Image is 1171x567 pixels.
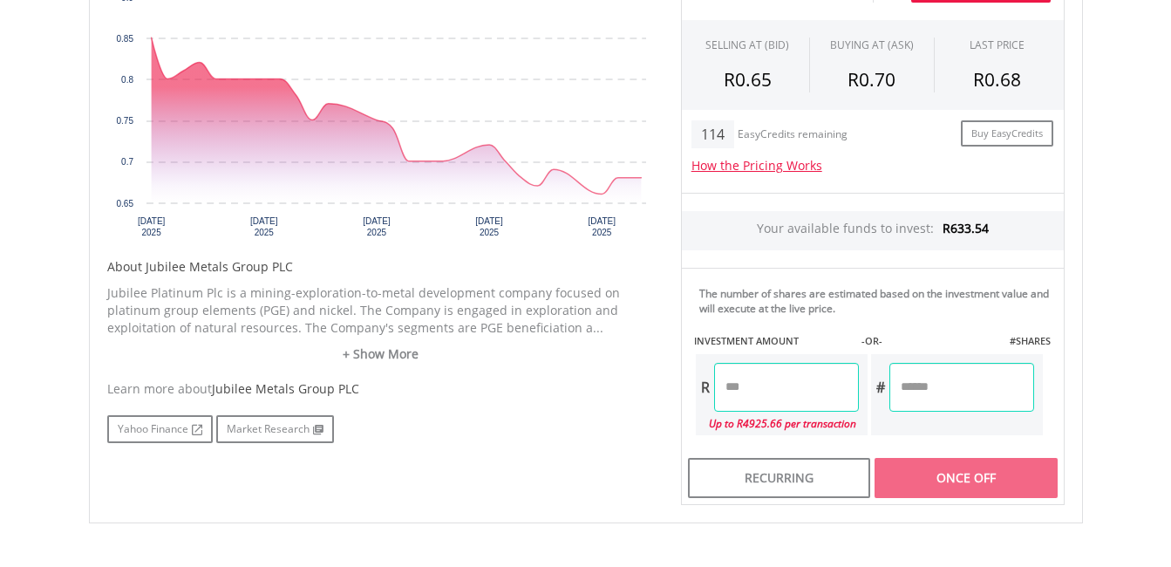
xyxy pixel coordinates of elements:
[363,216,391,237] text: [DATE] 2025
[696,412,859,435] div: Up to R4925.66 per transaction
[699,286,1057,316] div: The number of shares are estimated based on the investment value and will execute at the live price.
[116,34,133,44] text: 0.85
[107,345,655,363] a: + Show More
[694,334,799,348] label: INVESTMENT AMOUNT
[137,216,165,237] text: [DATE] 2025
[682,211,1064,250] div: Your available funds to invest:
[830,38,914,52] span: BUYING AT (ASK)
[116,199,133,208] text: 0.65
[121,75,133,85] text: 0.8
[250,216,278,237] text: [DATE] 2025
[691,157,822,174] a: How the Pricing Works
[116,116,133,126] text: 0.75
[875,458,1057,498] div: Once Off
[696,363,714,412] div: R
[961,120,1053,147] a: Buy EasyCredits
[724,67,772,92] span: R0.65
[705,38,789,52] div: SELLING AT (BID)
[475,216,503,237] text: [DATE] 2025
[861,334,882,348] label: -OR-
[107,415,213,443] a: Yahoo Finance
[216,415,334,443] a: Market Research
[973,67,1021,92] span: R0.68
[688,458,870,498] div: Recurring
[588,216,616,237] text: [DATE] 2025
[121,157,133,167] text: 0.7
[107,284,655,337] p: Jubilee Platinum Plc is a mining-exploration-to-metal development company focused on platinum gro...
[212,380,359,397] span: Jubilee Metals Group PLC
[871,363,889,412] div: #
[107,380,655,398] div: Learn more about
[943,220,989,236] span: R633.54
[970,38,1025,52] div: LAST PRICE
[738,128,848,143] div: EasyCredits remaining
[691,120,734,148] div: 114
[848,67,895,92] span: R0.70
[107,258,655,276] h5: About Jubilee Metals Group PLC
[1010,334,1051,348] label: #SHARES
